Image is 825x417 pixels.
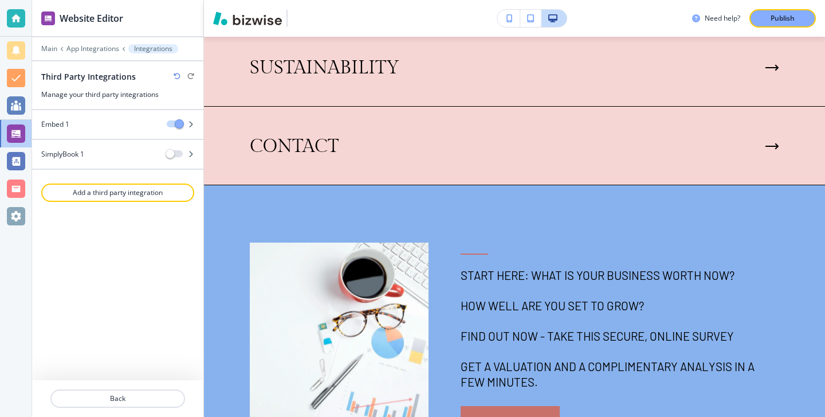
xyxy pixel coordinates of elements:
img: Bizwise Logo [213,11,282,25]
p: Back [52,393,184,404]
span: GET A VALUATION AND A COMPLIMENTARY ANALYSIS IN A FEW MINUTES. [461,360,757,389]
button: Add a third party integration [41,184,194,202]
h4: Embed 1 [41,119,69,130]
p: Publish [771,13,795,24]
p: Integrations [134,45,172,53]
button: Integrations [128,44,178,53]
h2: Website Editor [60,11,123,25]
span: Please ensure your widget code is from Simplybook. [167,150,183,158]
span: HOW WELL ARE YOU SET TO GROW? [461,299,644,313]
button: Publish [749,9,816,28]
button: Main [41,45,57,53]
p: SUSTAINABILITY [250,57,399,79]
span: FIND OUT NOW - TAKE THIS SECURE, ONLINE SURVEY [461,329,734,343]
button: App Integrations [66,45,119,53]
span: START HERE: WHAT IS YOUR BUSINESS WORTH NOW? [461,268,734,282]
h3: Need help? [705,13,740,24]
div: SimplyBook 1Please ensure your widget code is from Simplybook. [32,140,203,170]
img: editor icon [41,11,55,25]
p: CONTACT [250,135,339,157]
h2: Third Party Integrations [41,71,136,83]
img: Your Logo [292,13,323,25]
h4: SimplyBook 1 [41,149,84,159]
h3: Manage your third party integrations [41,89,194,100]
p: Add a third party integration [42,188,193,198]
button: Back [50,389,185,408]
div: Embed 1 [32,110,203,140]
